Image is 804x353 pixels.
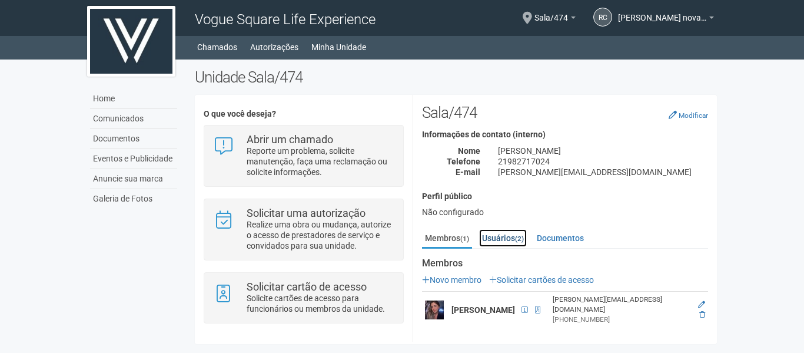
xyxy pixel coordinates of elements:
[489,146,717,156] div: [PERSON_NAME]
[247,281,367,293] strong: Solicitar cartão de acesso
[197,39,237,55] a: Chamados
[90,129,177,149] a: Documentos
[422,104,708,121] h2: Sala/474
[247,219,394,251] p: Realize uma obra ou mudança, autorize o acesso de prestadores de serviço e convidados para sua un...
[213,208,394,251] a: Solicitar uma autorização Realize uma obra ou mudança, autorize o acesso de prestadores de serviç...
[422,275,481,285] a: Novo membro
[422,229,472,249] a: Membros(1)
[699,311,705,319] a: Excluir membro
[311,39,366,55] a: Minha Unidade
[460,235,469,243] small: (1)
[90,89,177,109] a: Home
[422,130,708,139] h4: Informações de contato (interno)
[451,305,515,315] strong: [PERSON_NAME]
[618,2,706,22] span: renato coutinho novaes
[458,146,480,156] strong: Nome
[489,156,717,167] div: 21982717024
[204,110,403,118] h4: O que você deseja?
[247,146,394,177] p: Reporte um problema, solicite manutenção, faça uma reclamação ou solicite informações.
[456,167,480,177] strong: E-mail
[247,293,394,314] p: Solicite cartões de acesso para funcionários ou membros da unidade.
[618,15,714,24] a: [PERSON_NAME] novaes
[195,68,717,86] h2: Unidade Sala/474
[90,149,177,169] a: Eventos e Publicidade
[489,275,594,285] a: Solicitar cartões de acesso
[90,189,177,209] a: Galeria de Fotos
[90,169,177,189] a: Anuncie sua marca
[553,295,687,315] div: [PERSON_NAME][EMAIL_ADDRESS][DOMAIN_NAME]
[213,282,394,314] a: Solicitar cartão de acesso Solicite cartões de acesso para funcionários ou membros da unidade.
[534,229,587,247] a: Documentos
[422,258,708,269] strong: Membros
[679,111,708,120] small: Modificar
[247,133,333,146] strong: Abrir um chamado
[422,207,708,217] div: Não configurado
[195,11,376,28] span: Vogue Square Life Experience
[534,2,568,22] span: Sala/474
[534,15,576,24] a: Sala/474
[553,315,687,325] div: [PHONE_NUMBER]
[213,134,394,177] a: Abrir um chamado Reporte um problema, solicite manutenção, faça uma reclamação ou solicite inform...
[698,301,705,309] a: Editar membro
[87,6,175,77] img: logo.jpg
[247,207,366,219] strong: Solicitar uma autorização
[447,157,480,166] strong: Telefone
[422,192,708,201] h4: Perfil público
[489,167,717,177] div: [PERSON_NAME][EMAIL_ADDRESS][DOMAIN_NAME]
[593,8,612,27] a: rc
[250,39,298,55] a: Autorizações
[425,301,444,319] img: user.png
[669,110,708,120] a: Modificar
[90,109,177,129] a: Comunicados
[515,235,524,243] small: (2)
[479,229,527,247] a: Usuários(2)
